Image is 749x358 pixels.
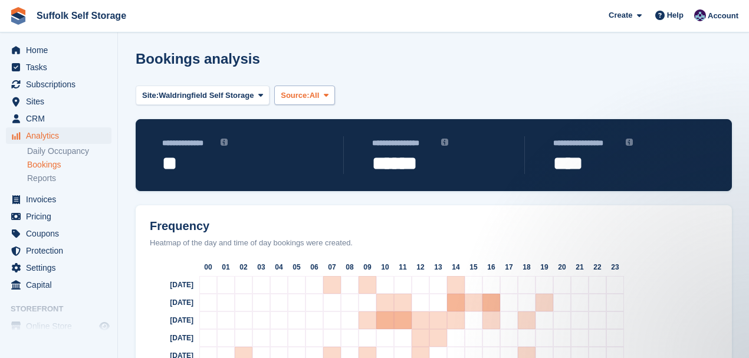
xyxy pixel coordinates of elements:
[26,191,97,208] span: Invoices
[606,258,624,276] div: 23
[323,258,341,276] div: 07
[589,258,606,276] div: 22
[394,258,412,276] div: 11
[518,258,536,276] div: 18
[571,258,589,276] div: 21
[140,329,199,347] div: [DATE]
[26,76,97,93] span: Subscriptions
[412,258,429,276] div: 12
[609,9,632,21] span: Create
[6,110,111,127] a: menu
[376,258,394,276] div: 10
[6,318,111,334] a: menu
[9,7,27,25] img: stora-icon-8386f47178a22dfd0bd8f6a31ec36ba5ce8667c1dd55bd0f319d3a0aa187defe.svg
[341,258,359,276] div: 08
[626,139,633,146] img: icon-info-grey-7440780725fd019a000dd9b08b2336e03edf1995a4989e88bcd33f0948082b44.svg
[281,90,309,101] span: Source:
[140,237,727,249] div: Heatmap of the day and time of day bookings were created.
[217,258,235,276] div: 01
[32,6,131,25] a: Suffolk Self Storage
[140,294,199,311] div: [DATE]
[26,208,97,225] span: Pricing
[140,311,199,329] div: [DATE]
[359,258,376,276] div: 09
[26,59,97,75] span: Tasks
[221,139,228,146] img: icon-info-grey-7440780725fd019a000dd9b08b2336e03edf1995a4989e88bcd33f0948082b44.svg
[140,276,199,294] div: [DATE]
[235,258,252,276] div: 02
[26,127,97,144] span: Analytics
[142,90,159,101] span: Site:
[140,219,727,233] h2: Frequency
[465,258,482,276] div: 15
[274,86,335,105] button: Source: All
[270,258,288,276] div: 04
[136,51,260,67] h1: Bookings analysis
[159,90,254,101] span: Waldringfield Self Storage
[6,208,111,225] a: menu
[199,258,217,276] div: 00
[26,110,97,127] span: CRM
[26,260,97,276] span: Settings
[667,9,684,21] span: Help
[6,76,111,93] a: menu
[6,277,111,293] a: menu
[27,146,111,157] a: Daily Occupancy
[26,225,97,242] span: Coupons
[288,258,305,276] div: 05
[11,303,117,315] span: Storefront
[26,277,97,293] span: Capital
[6,127,111,144] a: menu
[26,93,97,110] span: Sites
[447,258,465,276] div: 14
[553,258,571,276] div: 20
[6,59,111,75] a: menu
[97,319,111,333] a: Preview store
[136,86,270,105] button: Site: Waldringfield Self Storage
[6,225,111,242] a: menu
[26,242,97,259] span: Protection
[500,258,518,276] div: 17
[252,258,270,276] div: 03
[482,258,500,276] div: 16
[708,10,738,22] span: Account
[6,93,111,110] a: menu
[6,191,111,208] a: menu
[429,258,447,276] div: 13
[26,42,97,58] span: Home
[694,9,706,21] img: William Notcutt
[441,139,448,146] img: icon-info-grey-7440780725fd019a000dd9b08b2336e03edf1995a4989e88bcd33f0948082b44.svg
[536,258,553,276] div: 19
[6,260,111,276] a: menu
[27,159,111,170] a: Bookings
[310,90,320,101] span: All
[6,242,111,259] a: menu
[27,173,111,184] a: Reports
[6,42,111,58] a: menu
[305,258,323,276] div: 06
[26,318,97,334] span: Online Store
